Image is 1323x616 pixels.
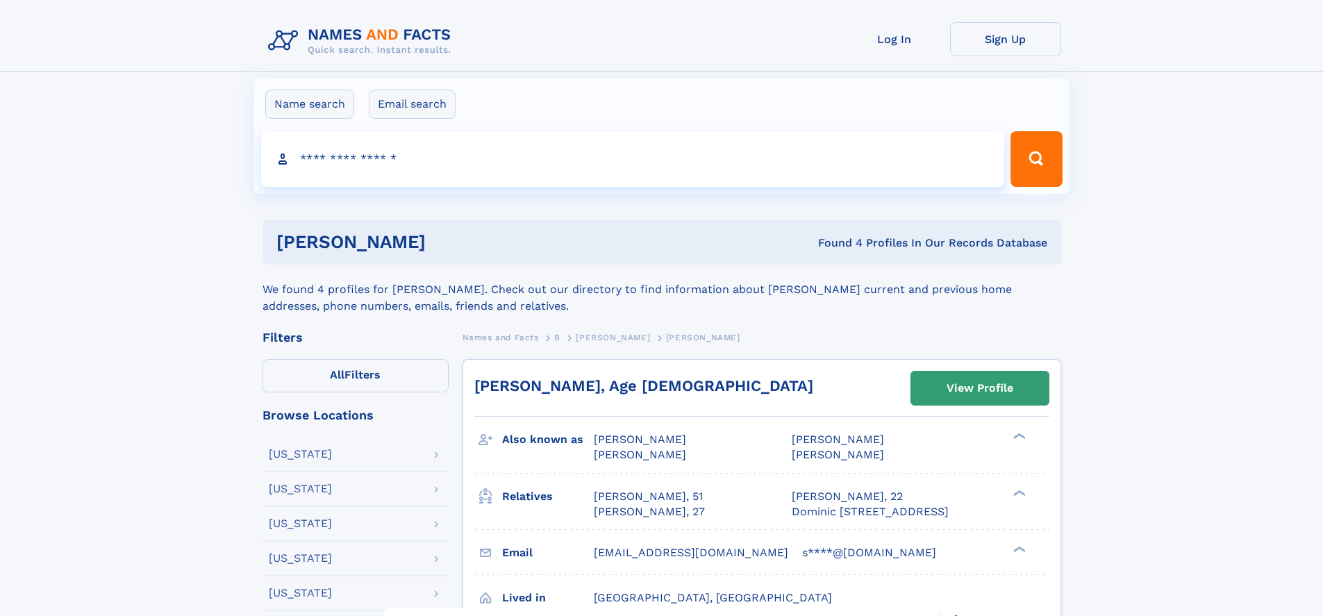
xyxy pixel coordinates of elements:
[554,333,560,342] span: B
[474,377,813,394] a: [PERSON_NAME], Age [DEMOGRAPHIC_DATA]
[792,433,884,446] span: [PERSON_NAME]
[594,546,788,559] span: [EMAIL_ADDRESS][DOMAIN_NAME]
[263,265,1061,315] div: We found 4 profiles for [PERSON_NAME]. Check out our directory to find information about [PERSON_...
[269,518,332,529] div: [US_STATE]
[1010,131,1062,187] button: Search Button
[576,328,650,346] a: [PERSON_NAME]
[502,586,594,610] h3: Lived in
[369,90,456,119] label: Email search
[261,131,1005,187] input: search input
[1010,488,1026,497] div: ❯
[622,235,1047,251] div: Found 4 Profiles In Our Records Database
[594,448,686,461] span: [PERSON_NAME]
[594,591,832,604] span: [GEOGRAPHIC_DATA], [GEOGRAPHIC_DATA]
[947,372,1013,404] div: View Profile
[502,485,594,508] h3: Relatives
[839,22,950,56] a: Log In
[950,22,1061,56] a: Sign Up
[276,233,622,251] h1: [PERSON_NAME]
[502,541,594,565] h3: Email
[265,90,354,119] label: Name search
[330,368,344,381] span: All
[1010,432,1026,441] div: ❯
[911,372,1049,405] a: View Profile
[502,428,594,451] h3: Also known as
[576,333,650,342] span: [PERSON_NAME]
[263,359,449,392] label: Filters
[594,433,686,446] span: [PERSON_NAME]
[594,489,703,504] a: [PERSON_NAME], 51
[463,328,539,346] a: Names and Facts
[263,22,463,60] img: Logo Names and Facts
[792,448,884,461] span: [PERSON_NAME]
[594,504,705,519] a: [PERSON_NAME], 27
[269,553,332,564] div: [US_STATE]
[666,333,740,342] span: [PERSON_NAME]
[269,588,332,599] div: [US_STATE]
[263,331,449,344] div: Filters
[263,409,449,422] div: Browse Locations
[554,328,560,346] a: B
[1010,544,1026,553] div: ❯
[269,449,332,460] div: [US_STATE]
[792,489,903,504] a: [PERSON_NAME], 22
[269,483,332,494] div: [US_STATE]
[792,504,949,519] a: Dominic [STREET_ADDRESS]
